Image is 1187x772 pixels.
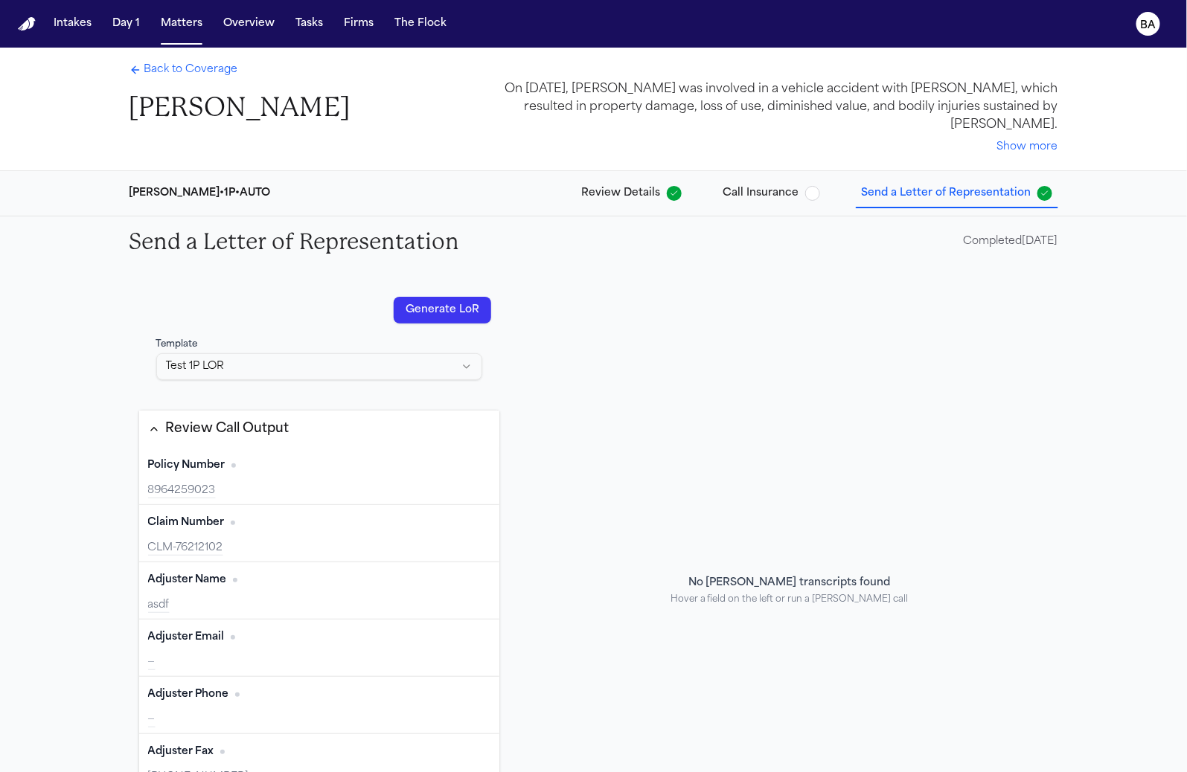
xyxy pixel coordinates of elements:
[231,463,236,468] span: No citation
[671,594,909,605] div: Hover a field on the left or run a [PERSON_NAME] call
[964,234,1058,249] div: Completed [DATE]
[148,483,491,498] div: 8964259023
[217,10,281,37] button: Overview
[139,411,500,448] button: Review Call Output
[129,62,238,77] a: Back to Coverage
[155,10,208,37] button: Matters
[148,687,229,702] span: Adjuster Phone
[388,10,452,37] button: The Flock
[148,657,156,668] span: —
[231,635,235,640] span: No citation
[129,91,351,124] h1: [PERSON_NAME]
[394,297,491,324] button: Generate LoR
[18,17,36,31] img: Finch Logo
[156,353,483,380] button: Select LoR template
[144,62,238,77] span: Back to Coverage
[139,562,500,620] div: Adjuster Name (required)
[231,521,235,525] span: No citation
[148,744,214,759] span: Adjuster Fax
[139,620,500,677] div: Adjuster Email (required)
[48,10,97,37] button: Intakes
[148,598,491,613] div: asdf
[220,750,225,754] span: No citation
[148,573,227,588] span: Adjuster Name
[156,338,483,350] div: Template
[139,677,500,734] div: Adjuster Phone (required)
[233,578,237,582] span: No citation
[338,10,380,37] button: Firms
[129,228,460,255] h2: Send a Letter of Representation
[289,10,329,37] button: Tasks
[717,180,826,207] button: Call Insurance
[487,80,1058,134] div: On [DATE], [PERSON_NAME] was involved in a vehicle accident with [PERSON_NAME], which resulted in...
[139,505,500,562] div: Claim Number (required)
[576,180,688,207] button: Review Details
[148,541,491,556] div: CLM-76212102
[671,576,909,591] div: No [PERSON_NAME] transcripts found
[148,515,225,530] span: Claim Number
[148,458,225,473] span: Policy Number
[856,180,1058,207] button: Send a Letter of Representation
[862,186,1031,201] span: Send a Letter of Representation
[166,419,289,439] div: Review Call Output
[148,714,156,725] span: —
[582,186,661,201] span: Review Details
[139,448,500,505] div: Policy Number (required)
[18,17,36,31] a: Home
[129,186,271,201] div: [PERSON_NAME] • 1P • AUTO
[235,692,240,697] span: No citation
[723,186,799,201] span: Call Insurance
[148,630,225,645] span: Adjuster Email
[997,140,1058,155] button: Show more
[106,10,146,37] button: Day 1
